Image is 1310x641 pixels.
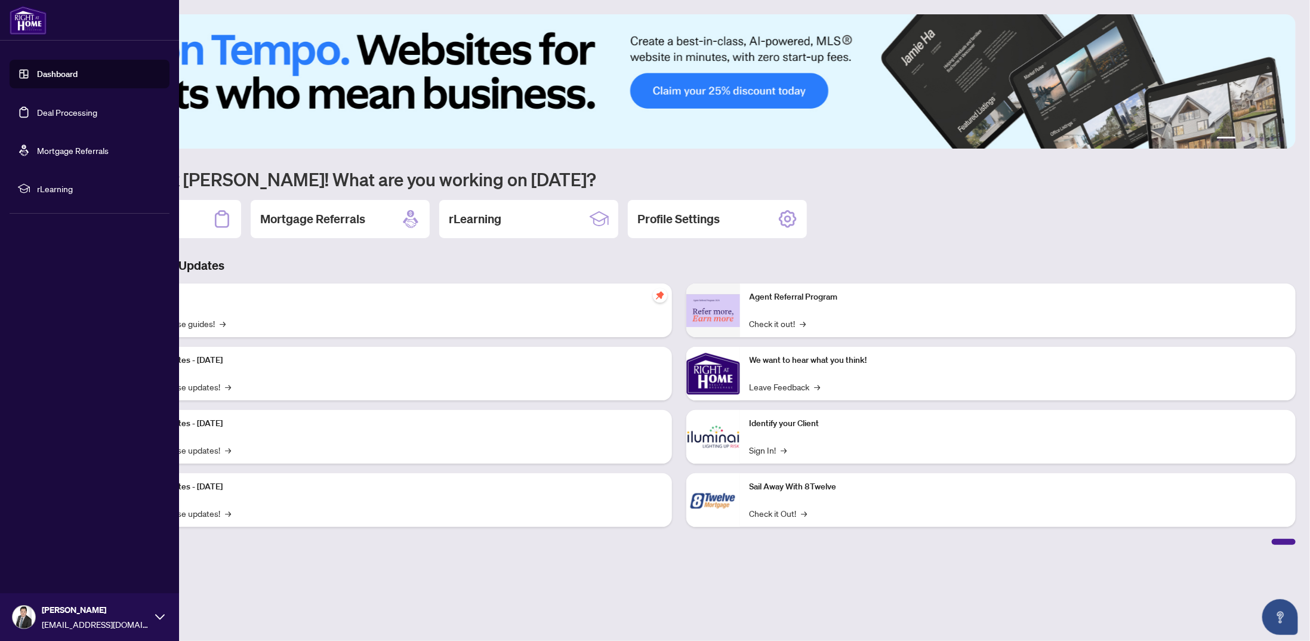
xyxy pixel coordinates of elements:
img: Agent Referral Program [686,294,740,327]
p: Platform Updates - [DATE] [125,417,662,430]
span: [EMAIL_ADDRESS][DOMAIN_NAME] [42,618,149,631]
span: → [225,380,231,393]
p: We want to hear what you think! [750,354,1287,367]
button: 6 [1279,137,1284,141]
button: 2 [1241,137,1246,141]
button: 3 [1250,137,1255,141]
button: 1 [1217,137,1236,141]
p: Platform Updates - [DATE] [125,354,662,367]
a: Mortgage Referrals [37,145,109,156]
button: 4 [1260,137,1265,141]
p: Self-Help [125,291,662,304]
button: 5 [1269,137,1274,141]
span: rLearning [37,182,161,195]
span: → [815,380,821,393]
img: Identify your Client [686,410,740,464]
p: Platform Updates - [DATE] [125,480,662,494]
span: → [225,443,231,457]
span: → [802,507,807,520]
p: Identify your Client [750,417,1287,430]
img: Profile Icon [13,606,35,628]
img: Sail Away With 8Twelve [686,473,740,527]
h1: Welcome back [PERSON_NAME]! What are you working on [DATE]? [62,168,1296,190]
a: Check it Out!→ [750,507,807,520]
p: Agent Referral Program [750,291,1287,304]
img: We want to hear what you think! [686,347,740,400]
a: Sign In!→ [750,443,787,457]
a: Check it out!→ [750,317,806,330]
img: Slide 0 [62,14,1296,149]
p: Sail Away With 8Twelve [750,480,1287,494]
a: Deal Processing [37,107,97,118]
span: pushpin [653,288,667,303]
button: Open asap [1262,599,1298,635]
span: → [781,443,787,457]
a: Leave Feedback→ [750,380,821,393]
h2: Profile Settings [637,211,720,227]
h2: rLearning [449,211,501,227]
span: → [800,317,806,330]
img: logo [10,6,47,35]
h2: Mortgage Referrals [260,211,365,227]
span: [PERSON_NAME] [42,603,149,617]
span: → [220,317,226,330]
span: → [225,507,231,520]
a: Dashboard [37,69,78,79]
h3: Brokerage & Industry Updates [62,257,1296,274]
